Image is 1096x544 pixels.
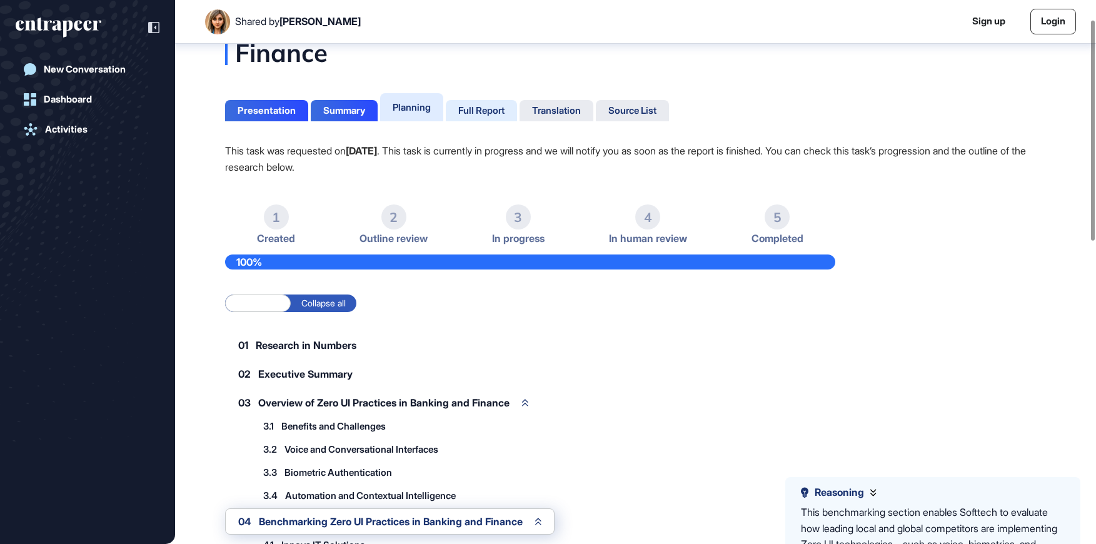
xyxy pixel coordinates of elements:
div: 3 [506,204,531,229]
span: 3.3 [263,468,277,477]
div: 4 [635,204,660,229]
span: 01 [238,340,248,350]
strong: [DATE] [346,144,377,157]
div: 100% [225,254,835,269]
div: Presentation [238,105,296,116]
div: 1 [264,204,289,229]
div: Translation [532,105,581,116]
div: Dashboard [44,94,92,105]
span: Benefits and Challenges [281,421,386,431]
label: Expand all [225,295,291,312]
div: Full Report [458,105,505,116]
span: 04 [238,516,251,526]
div: Shared by [235,16,361,28]
div: Summary [323,105,365,116]
span: Overview of Zero UI Practices in Banking and Finance [258,398,510,408]
span: Benchmarking Zero UI Practices in Banking and Finance [259,516,523,526]
span: 3.4 [263,491,278,500]
span: Voice and Conversational Interfaces [284,445,438,454]
span: 3.1 [263,421,274,431]
span: In human review [609,233,687,244]
span: Biometric Authentication [284,468,392,477]
span: Executive Summary [258,369,353,379]
img: User Image [205,9,230,34]
a: Login [1030,9,1076,34]
span: In progress [492,233,545,244]
span: Outline review [359,233,428,244]
span: Completed [752,233,803,244]
span: 02 [238,369,251,379]
span: Created [257,233,295,244]
label: Collapse all [291,295,356,312]
div: Activities [45,124,88,135]
a: Sign up [972,14,1005,29]
span: Reasoning [815,486,864,498]
div: 5 [765,204,790,229]
div: Planning [393,101,431,113]
span: 03 [238,398,251,408]
div: entrapeer-logo [16,18,101,38]
div: 2 [381,204,406,229]
span: Automation and Contextual Intelligence [285,491,456,500]
p: This task was requested on . This task is currently in progress and we will notify you as soon as... [225,143,1046,175]
span: Research in Numbers [256,340,356,350]
span: 3.2 [263,445,277,454]
div: New Conversation [44,64,126,75]
span: [PERSON_NAME] [279,15,361,28]
div: Source List [608,105,656,116]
